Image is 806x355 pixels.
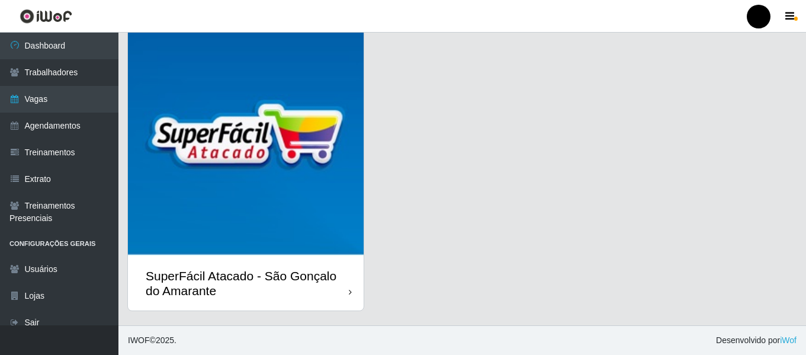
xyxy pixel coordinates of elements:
[780,335,797,345] a: iWof
[128,334,176,347] span: © 2025 .
[128,21,364,310] a: SuperFácil Atacado - São Gonçalo do Amarante
[20,9,72,24] img: CoreUI Logo
[128,21,364,257] img: cardImg
[716,334,797,347] span: Desenvolvido por
[146,268,349,298] div: SuperFácil Atacado - São Gonçalo do Amarante
[128,335,150,345] span: IWOF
